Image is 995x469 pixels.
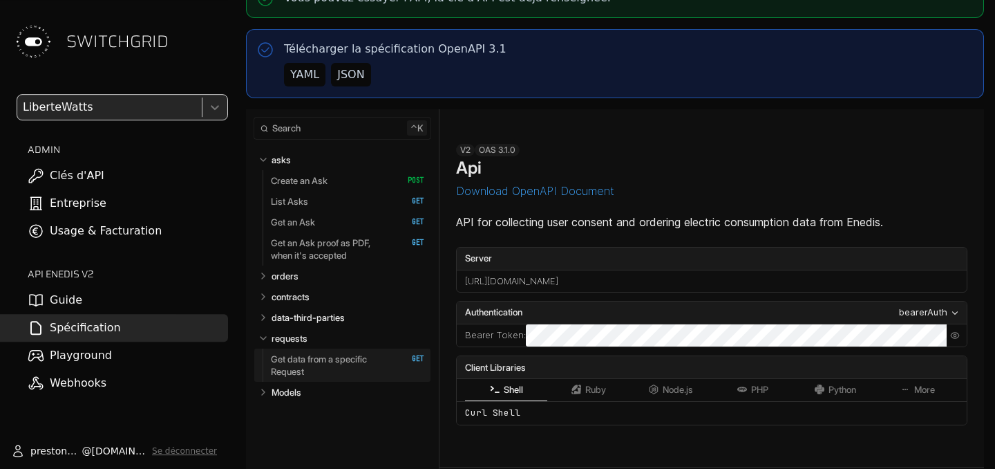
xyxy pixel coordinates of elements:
p: requests [272,332,307,344]
span: Ruby [585,385,606,395]
span: prestone.ngayo [30,444,82,458]
a: asks [272,149,425,170]
div: bearerAuth [899,306,947,320]
span: GET [397,354,424,364]
p: Create an Ask [271,174,328,187]
p: contracts [272,291,310,303]
div: Client Libraries [457,356,967,378]
span: Shell [504,385,523,395]
h2: API ENEDIS v2 [28,267,228,281]
span: GET [397,238,424,248]
a: Create an Ask POST [271,170,424,191]
p: API for collecting user consent and ordering electric consumption data from Enedis. [456,214,967,230]
span: Python [828,385,856,395]
a: Get data from a specific Request GET [271,349,424,382]
span: Authentication [465,306,522,320]
button: JSON [331,63,370,86]
p: Get an Ask proof as PDF, when it's accepted [271,237,393,261]
p: Get data from a specific Request [271,353,393,378]
span: @ [82,444,91,458]
a: Get an Ask proof as PDF, when it's accepted GET [271,232,424,266]
a: contracts [272,286,425,307]
p: orders [272,270,298,282]
a: List Asks GET [271,191,424,212]
button: YAML [284,63,325,86]
span: [DOMAIN_NAME] [91,444,146,458]
p: Get an Ask [271,216,315,228]
span: SWITCHGRID [66,30,169,53]
kbd: k [407,120,427,136]
button: Download OpenAPI Document [456,185,614,197]
div: JSON [337,66,364,83]
div: Curl Shell [457,401,967,425]
p: Models [272,386,301,398]
span: GET [397,217,424,227]
a: data-third-parties [272,307,425,328]
span: Node.js [663,385,693,395]
span: GET [397,196,424,206]
span: ⌃ [410,122,417,134]
a: Get an Ask GET [271,212,424,232]
a: Models [272,382,425,403]
div: [URL][DOMAIN_NAME] [457,270,967,293]
span: POST [397,176,424,185]
button: bearerAuth [895,305,964,320]
span: Search [272,123,301,134]
label: Bearer Token [465,329,524,342]
label: Server [457,248,967,270]
p: data-third-parties [272,311,345,324]
div: v2 [456,144,475,156]
div: YAML [290,66,319,83]
a: requests [272,328,425,349]
span: PHP [751,385,768,395]
h1: Api [456,158,482,178]
p: asks [272,154,291,166]
a: orders [272,266,425,286]
div: : [457,324,526,347]
div: OAS 3.1.0 [475,144,520,156]
h2: ADMIN [28,142,228,156]
p: Télécharger la spécification OpenAPI 3.1 [284,41,506,57]
p: List Asks [271,195,308,208]
img: Switchgrid Logo [11,19,55,64]
button: Se déconnecter [152,445,217,457]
